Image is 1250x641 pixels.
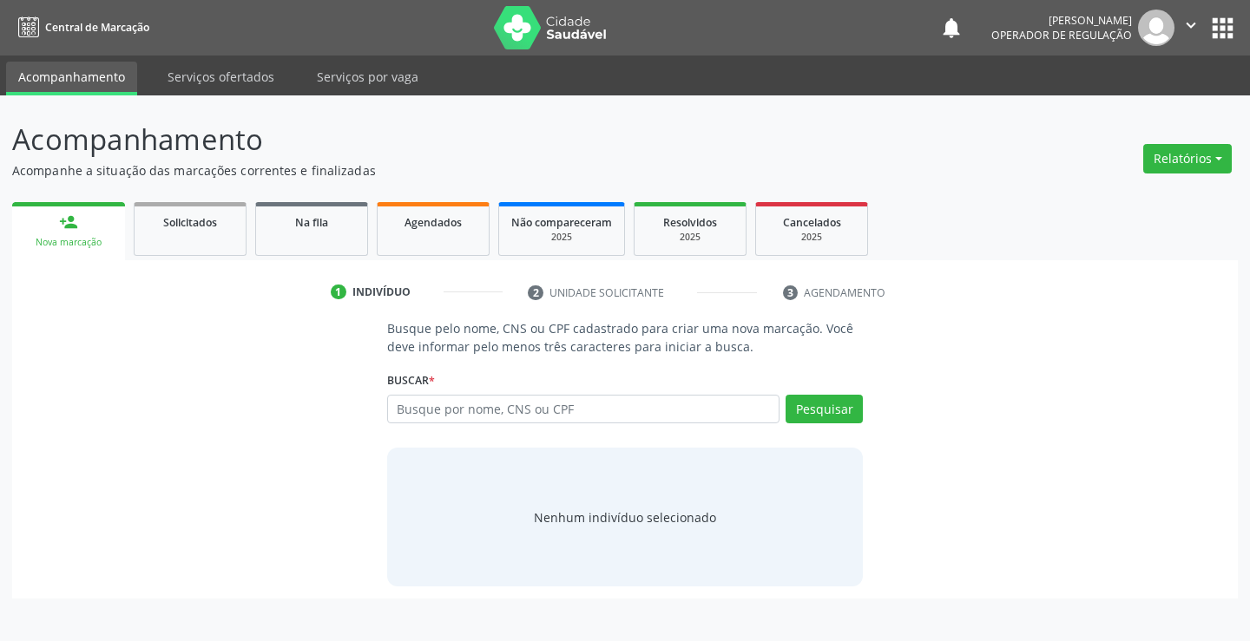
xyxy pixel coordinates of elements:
[331,285,346,300] div: 1
[768,231,855,244] div: 2025
[1181,16,1201,35] i: 
[6,62,137,95] a: Acompanhamento
[387,368,435,395] label: Buscar
[534,508,716,527] div: Nenhum indivíduo selecionado
[663,215,717,230] span: Resolvidos
[991,13,1132,28] div: [PERSON_NAME]
[155,62,286,92] a: Serviços ofertados
[786,395,863,424] button: Pesquisar
[783,215,841,230] span: Cancelados
[295,215,328,230] span: Na fila
[1174,10,1207,46] button: 
[511,231,612,244] div: 2025
[405,215,462,230] span: Agendados
[305,62,431,92] a: Serviços por vaga
[939,16,964,40] button: notifications
[1138,10,1174,46] img: img
[387,395,780,424] input: Busque por nome, CNS ou CPF
[387,319,864,356] p: Busque pelo nome, CNS ou CPF cadastrado para criar uma nova marcação. Você deve informar pelo men...
[45,20,149,35] span: Central de Marcação
[511,215,612,230] span: Não compareceram
[59,213,78,232] div: person_add
[12,13,149,42] a: Central de Marcação
[1143,144,1232,173] button: Relatórios
[12,161,870,180] p: Acompanhe a situação das marcações correntes e finalizadas
[352,285,411,300] div: Indivíduo
[647,231,734,244] div: 2025
[12,118,870,161] p: Acompanhamento
[24,236,113,249] div: Nova marcação
[991,28,1132,43] span: Operador de regulação
[163,215,217,230] span: Solicitados
[1207,13,1238,43] button: apps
